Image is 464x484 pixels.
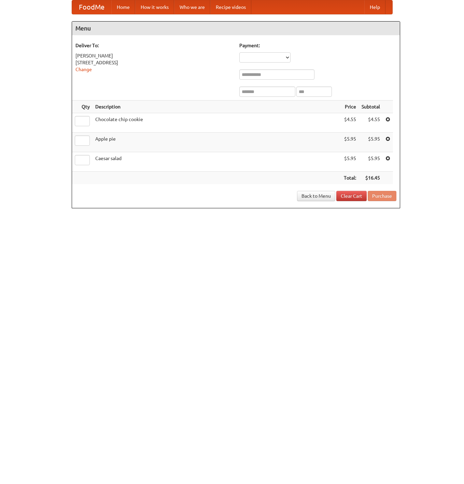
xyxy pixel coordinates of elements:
[341,133,359,152] td: $5.95
[72,0,111,14] a: FoodMe
[93,101,341,113] th: Description
[239,42,396,49] h5: Payment:
[135,0,174,14] a: How it works
[75,67,92,72] a: Change
[368,191,396,201] button: Purchase
[111,0,135,14] a: Home
[174,0,210,14] a: Who we are
[364,0,385,14] a: Help
[297,191,335,201] a: Back to Menu
[93,113,341,133] td: Chocolate chip cookie
[93,133,341,152] td: Apple pie
[93,152,341,172] td: Caesar salad
[359,152,383,172] td: $5.95
[341,101,359,113] th: Price
[341,113,359,133] td: $4.55
[75,52,233,59] div: [PERSON_NAME]
[359,113,383,133] td: $4.55
[72,22,400,35] h4: Menu
[75,42,233,49] h5: Deliver To:
[341,172,359,184] th: Total:
[75,59,233,66] div: [STREET_ADDRESS]
[210,0,251,14] a: Recipe videos
[336,191,367,201] a: Clear Cart
[359,172,383,184] th: $16.45
[341,152,359,172] td: $5.95
[72,101,93,113] th: Qty
[359,133,383,152] td: $5.95
[359,101,383,113] th: Subtotal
